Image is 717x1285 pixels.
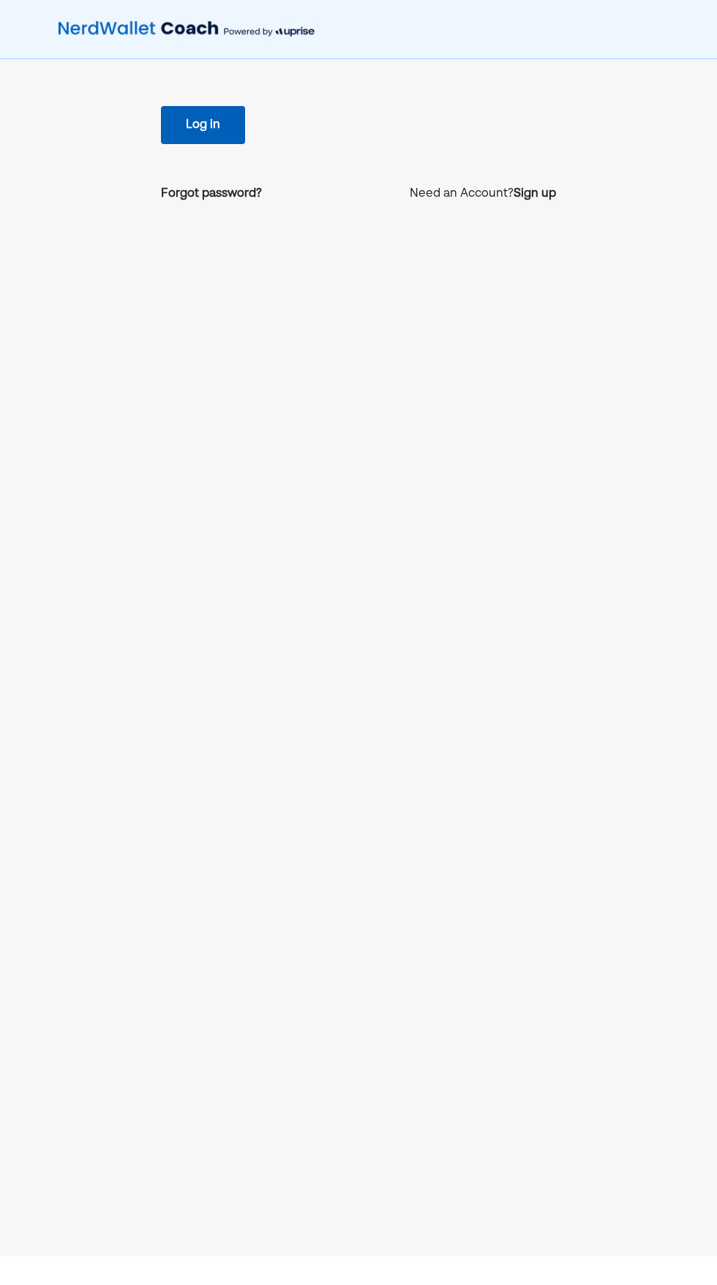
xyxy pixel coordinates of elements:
[410,185,556,203] p: Need an Account?
[161,106,245,144] button: Log in
[161,185,262,203] a: Forgot password?
[514,185,556,203] a: Sign up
